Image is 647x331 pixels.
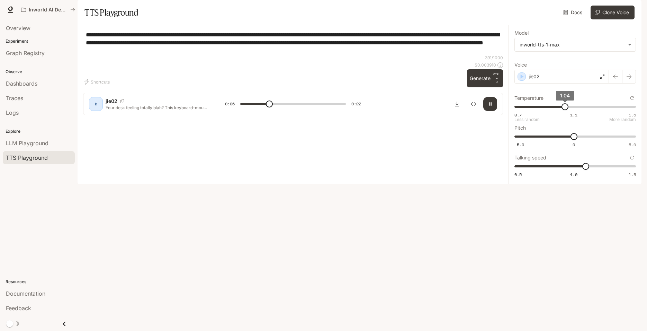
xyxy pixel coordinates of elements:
button: Reset to default [628,94,636,102]
span: 0:22 [351,101,361,107]
p: 391 / 1000 [485,55,503,61]
button: Copy Voice ID [117,99,127,103]
span: 0:06 [225,101,235,107]
h1: TTS Playground [84,6,138,19]
p: CTRL + [493,72,500,80]
span: 1.0 [570,172,577,177]
p: ⏎ [493,72,500,85]
div: inworld-tts-1-max [515,38,636,51]
div: D [90,98,101,110]
span: 1.5 [629,172,636,177]
span: 1.1 [570,112,577,118]
span: 0 [573,142,575,148]
span: -5.0 [514,142,524,148]
button: All workspaces [18,3,78,17]
p: Voice [514,62,527,67]
p: Model [514,31,529,35]
span: 1.04 [560,93,570,98]
p: $ 0.003910 [475,62,496,68]
button: Reset to default [628,154,636,162]
button: Clone Voice [591,6,635,19]
p: Talking speed [514,155,546,160]
span: 1.5 [629,112,636,118]
a: Docs [562,6,585,19]
p: jie02 [106,98,117,105]
button: Inspect [467,97,480,111]
p: Your desk feeling totally blah? This keyboard-mouse combo’s about to level it up! Round retro key... [106,105,208,111]
p: More random [609,117,636,122]
button: Download audio [450,97,464,111]
button: GenerateCTRL +⏎ [467,69,503,87]
button: Shortcuts [83,76,113,87]
span: 5.0 [629,142,636,148]
span: 0.7 [514,112,522,118]
p: Pitch [514,125,526,130]
div: inworld-tts-1-max [520,41,624,48]
p: Less random [514,117,540,122]
p: jie02 [529,73,540,80]
span: 0.5 [514,172,522,177]
p: Inworld AI Demos [29,7,68,13]
p: Temperature [514,96,543,101]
